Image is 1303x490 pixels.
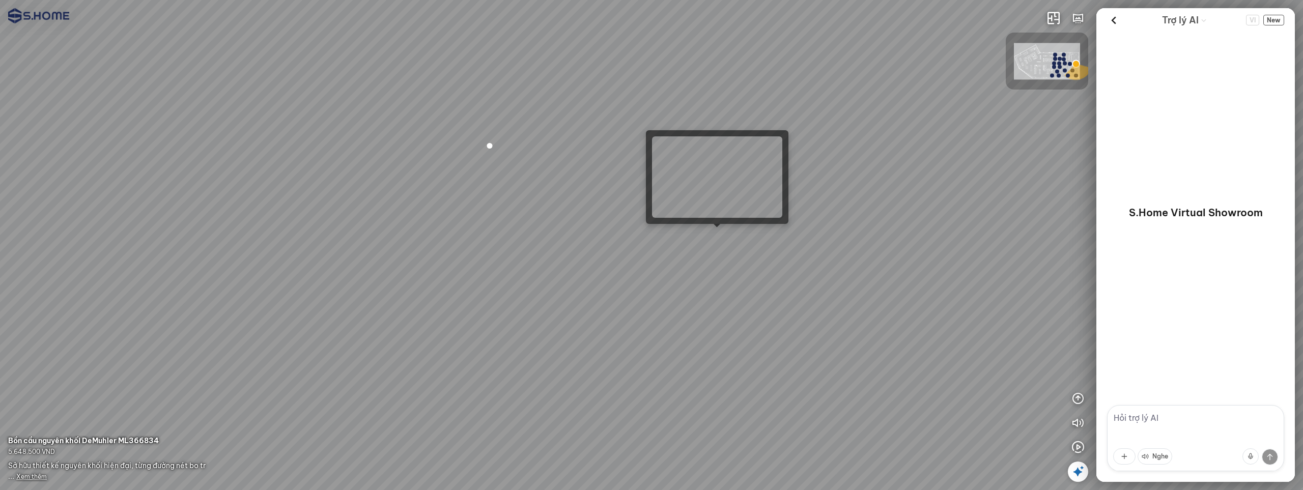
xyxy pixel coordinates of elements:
button: Change language [1246,15,1259,25]
button: Nghe [1138,448,1172,465]
img: SHome_H____ng_l_94CLDY9XT4CH.png [1014,43,1080,80]
span: New [1263,15,1284,25]
p: S.Home Virtual Showroom [1129,206,1263,220]
div: AI Guide options [1162,12,1207,28]
span: Xem thêm [16,473,47,480]
span: ... [8,472,47,481]
span: VI [1246,15,1259,25]
button: New Chat [1263,15,1284,25]
span: Trợ lý AI [1162,13,1199,27]
img: logo [8,8,69,23]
